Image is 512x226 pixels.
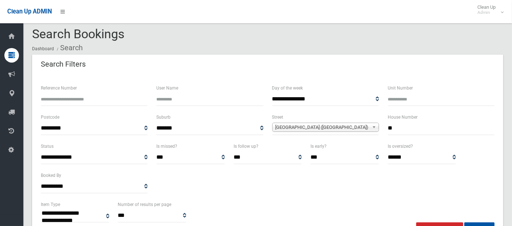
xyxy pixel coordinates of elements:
[41,113,59,121] label: Postcode
[388,84,413,92] label: Unit Number
[156,142,177,150] label: Is missed?
[55,41,83,55] li: Search
[32,46,54,51] a: Dashboard
[7,8,52,15] span: Clean Up ADMIN
[388,113,418,121] label: House Number
[156,84,178,92] label: User Name
[32,27,125,41] span: Search Bookings
[32,57,94,71] header: Search Filters
[474,4,503,15] span: Clean Up
[388,142,413,150] label: Is oversized?
[477,10,496,15] small: Admin
[118,201,172,209] label: Number of results per page
[41,84,77,92] label: Reference Number
[275,123,369,132] span: [GEOGRAPHIC_DATA] ([GEOGRAPHIC_DATA])
[272,84,303,92] label: Day of the week
[272,113,284,121] label: Street
[41,171,61,179] label: Booked By
[310,142,327,150] label: Is early?
[156,113,171,121] label: Suburb
[41,201,60,209] label: Item Type
[234,142,258,150] label: Is follow up?
[41,142,54,150] label: Status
